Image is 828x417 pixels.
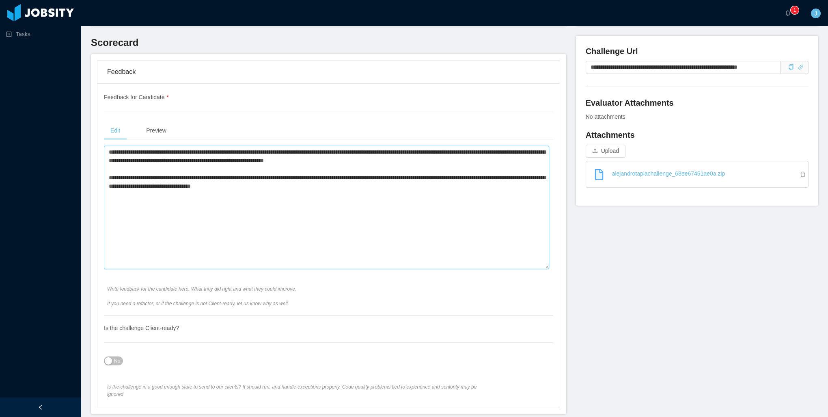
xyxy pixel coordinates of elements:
span: Is the challenge in a good enough state to send to our clients? It should run, and handle excepti... [107,383,494,398]
h4: Challenge Url [586,46,809,57]
span: J [815,9,817,18]
h4: Attachments [586,129,809,141]
i: icon: bell [785,10,791,16]
i: icon: delete [800,172,808,177]
a: icon: file [589,165,609,184]
i: icon: copy [788,64,794,70]
sup: 1 [791,6,799,14]
button: icon: uploadUpload [586,145,625,158]
div: Edit [104,122,127,140]
span: Feedback for Candidate [104,94,169,100]
div: Feedback [107,61,550,83]
div: Preview [140,122,173,140]
div: No attachments [586,113,809,121]
div: Copy [788,63,794,72]
span: icon: uploadUpload [586,148,625,154]
p: 1 [793,6,796,14]
h3: Scorecard [91,36,566,49]
a: alejandrotapiachallenge_68ee67451ae0a.zip [593,165,808,182]
a: Remove file [800,171,808,178]
h4: Evaluator Attachments [586,97,809,109]
a: icon: link [798,64,804,70]
i: icon: file [594,169,604,180]
span: No [114,357,120,365]
span: Is the challenge Client-ready? [104,325,179,331]
span: Write feedback for the candidate here. What they did right and what they could improve. If you ne... [107,285,494,307]
a: icon: profileTasks [6,26,75,42]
